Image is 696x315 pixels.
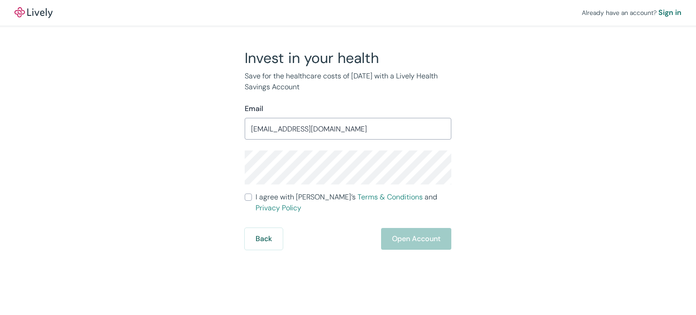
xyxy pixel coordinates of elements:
[245,228,283,250] button: Back
[245,49,451,67] h2: Invest in your health
[256,192,451,213] span: I agree with [PERSON_NAME]’s and
[658,7,681,18] a: Sign in
[245,71,451,92] p: Save for the healthcare costs of [DATE] with a Lively Health Savings Account
[14,7,53,18] img: Lively
[245,103,263,114] label: Email
[256,203,301,213] a: Privacy Policy
[358,192,423,202] a: Terms & Conditions
[14,7,53,18] a: LivelyLively
[582,7,681,18] div: Already have an account?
